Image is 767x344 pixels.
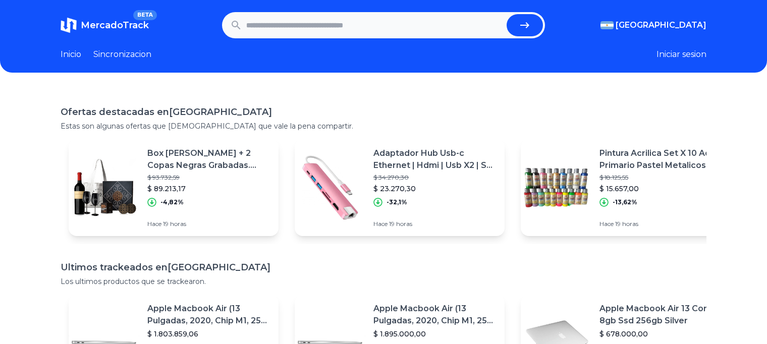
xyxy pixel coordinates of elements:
p: -4,82% [160,198,184,206]
p: Pintura Acrilica Set X 10 Ad Primario Pastel Metalicos Fluo [599,147,723,171]
p: -32,1% [387,198,407,206]
img: Featured image [69,152,139,223]
p: Apple Macbook Air 13 Core I5 8gb Ssd 256gb Silver [599,303,723,327]
p: $ 1.895.000,00 [373,329,497,339]
p: $ 93.732,59 [147,174,270,182]
a: Inicio [61,48,81,61]
p: Apple Macbook Air (13 Pulgadas, 2020, Chip M1, 256 Gb De Ssd, 8 Gb De Ram) - Plata [373,303,497,327]
img: Argentina [600,21,614,29]
p: $ 678.000,00 [599,329,723,339]
a: Sincronizacion [93,48,151,61]
span: BETA [133,10,157,20]
p: $ 1.803.859,06 [147,329,270,339]
button: Iniciar sesion [656,48,706,61]
a: Featured imagePintura Acrilica Set X 10 Ad Primario Pastel Metalicos Fluo$ 18.125,55$ 15.657,00-1... [521,139,731,236]
p: Hace 19 horas [599,220,723,228]
p: $ 89.213,17 [147,184,270,194]
p: $ 34.270,30 [373,174,497,182]
p: $ 18.125,55 [599,174,723,182]
span: [GEOGRAPHIC_DATA] [616,19,706,31]
p: Hace 19 horas [373,220,497,228]
a: Featured imageBox [PERSON_NAME] + 2 Copas Negras Grabadas. Ideal Regalo!$ 93.732,59$ 89.213,17-4,... [69,139,279,236]
img: Featured image [521,152,591,223]
a: Featured imageAdaptador Hub Usb-c Ethernet | Hdmi | Usb X2 | Sd | Rosa$ 34.270,30$ 23.270,30-32,1... [295,139,505,236]
p: Apple Macbook Air (13 Pulgadas, 2020, Chip M1, 256 Gb De Ssd, 8 Gb De Ram) - Plata [147,303,270,327]
h1: Ofertas destacadas en [GEOGRAPHIC_DATA] [61,105,706,119]
button: [GEOGRAPHIC_DATA] [600,19,706,31]
p: Estas son algunas ofertas que [DEMOGRAPHIC_DATA] que vale la pena compartir. [61,121,706,131]
p: -13,62% [613,198,637,206]
p: Adaptador Hub Usb-c Ethernet | Hdmi | Usb X2 | Sd | Rosa [373,147,497,171]
span: MercadoTrack [81,20,149,31]
h1: Ultimos trackeados en [GEOGRAPHIC_DATA] [61,260,706,274]
p: Box [PERSON_NAME] + 2 Copas Negras Grabadas. Ideal Regalo! [147,147,270,171]
p: $ 15.657,00 [599,184,723,194]
img: MercadoTrack [61,17,77,33]
p: Los ultimos productos que se trackearon. [61,276,706,286]
p: $ 23.270,30 [373,184,497,194]
img: Featured image [295,152,365,223]
p: Hace 19 horas [147,220,270,228]
a: MercadoTrackBETA [61,17,149,33]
